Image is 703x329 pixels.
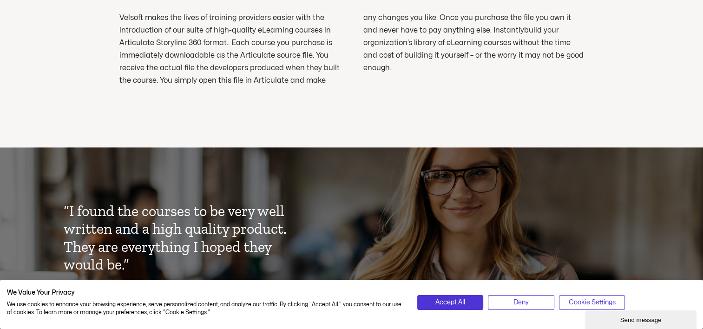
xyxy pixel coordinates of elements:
span: build your organization’s library of eLearning courses without the time and cost of building it y... [363,26,584,72]
button: Accept all cookies [417,295,484,310]
span: Cookie Settings [569,297,616,308]
span: Deny [513,297,529,308]
iframe: chat widget [585,309,698,329]
button: Deny all cookies [488,295,554,310]
p: Velsoft makes the lives of training providers easier with the introduction of our suite of high-q... [119,12,584,87]
p: “I found the courses to be very well written and a high quality product. They are everything I ho... [64,202,299,274]
button: Adjust cookie preferences [559,295,625,310]
span: Accept All [435,297,465,308]
p: We use cookies to enhance your browsing experience, serve personalized content, and analyze our t... [7,301,403,316]
h2: We Value Your Privacy [7,289,403,297]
